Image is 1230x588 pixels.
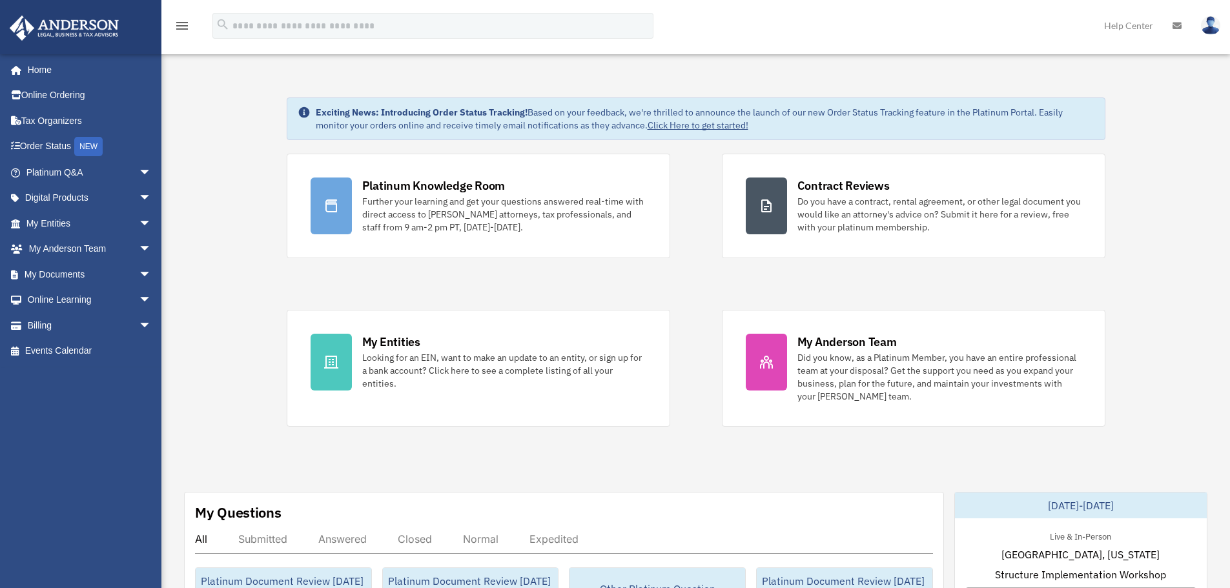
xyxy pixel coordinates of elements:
[463,532,498,545] div: Normal
[9,210,171,236] a: My Entitiesarrow_drop_down
[174,18,190,34] i: menu
[6,15,123,41] img: Anderson Advisors Platinum Portal
[9,108,171,134] a: Tax Organizers
[316,106,528,118] strong: Exciting News: Introducing Order Status Tracking!
[9,312,171,338] a: Billingarrow_drop_down
[139,185,165,212] span: arrow_drop_down
[995,567,1166,582] span: Structure Implementation Workshop
[9,57,165,83] a: Home
[74,137,103,156] div: NEW
[9,236,171,262] a: My Anderson Teamarrow_drop_down
[797,177,890,194] div: Contract Reviews
[648,119,748,131] a: Click Here to get started!
[9,83,171,108] a: Online Ordering
[139,287,165,314] span: arrow_drop_down
[139,236,165,263] span: arrow_drop_down
[316,106,1094,132] div: Based on your feedback, we're thrilled to announce the launch of our new Order Status Tracking fe...
[139,210,165,237] span: arrow_drop_down
[398,532,432,545] div: Closed
[529,532,579,545] div: Expedited
[318,532,367,545] div: Answered
[9,338,171,364] a: Events Calendar
[797,351,1081,403] div: Did you know, as a Platinum Member, you have an entire professional team at your disposal? Get th...
[195,503,282,522] div: My Questions
[287,154,670,258] a: Platinum Knowledge Room Further your learning and get your questions answered real-time with dire...
[139,261,165,288] span: arrow_drop_down
[362,334,420,350] div: My Entities
[238,532,287,545] div: Submitted
[362,351,646,390] div: Looking for an EIN, want to make an update to an entity, or sign up for a bank account? Click her...
[797,195,1081,234] div: Do you have a contract, rental agreement, or other legal document you would like an attorney's ad...
[287,310,670,427] a: My Entities Looking for an EIN, want to make an update to an entity, or sign up for a bank accoun...
[1201,16,1220,35] img: User Pic
[9,287,171,313] a: Online Learningarrow_drop_down
[195,532,207,545] div: All
[9,261,171,287] a: My Documentsarrow_drop_down
[9,134,171,160] a: Order StatusNEW
[1040,529,1122,542] div: Live & In-Person
[1001,547,1160,562] span: [GEOGRAPHIC_DATA], [US_STATE]
[9,185,171,211] a: Digital Productsarrow_drop_down
[362,177,506,194] div: Platinum Knowledge Room
[722,310,1105,427] a: My Anderson Team Did you know, as a Platinum Member, you have an entire professional team at your...
[139,312,165,339] span: arrow_drop_down
[797,334,897,350] div: My Anderson Team
[216,17,230,32] i: search
[139,159,165,186] span: arrow_drop_down
[955,492,1207,518] div: [DATE]-[DATE]
[9,159,171,185] a: Platinum Q&Aarrow_drop_down
[722,154,1105,258] a: Contract Reviews Do you have a contract, rental agreement, or other legal document you would like...
[174,23,190,34] a: menu
[362,195,646,234] div: Further your learning and get your questions answered real-time with direct access to [PERSON_NAM...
